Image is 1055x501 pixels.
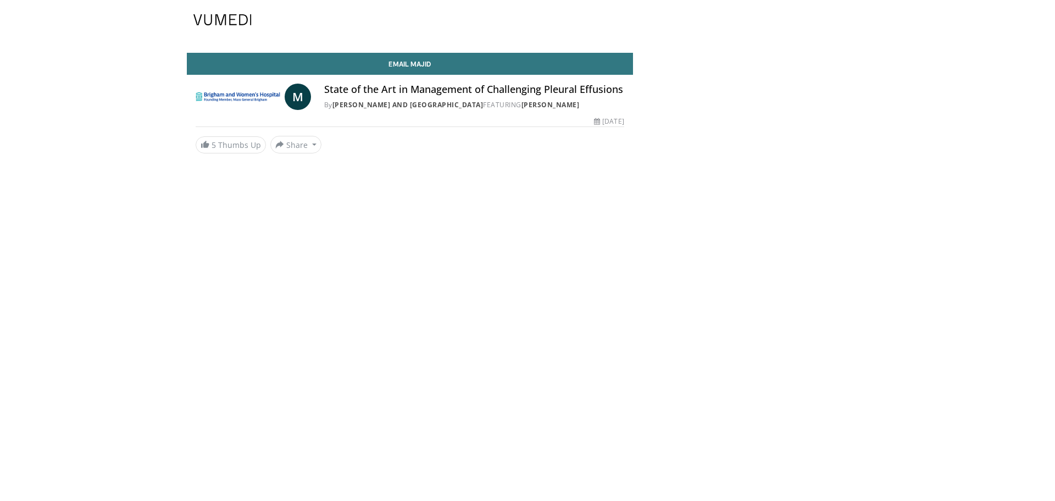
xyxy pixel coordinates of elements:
[212,140,216,150] span: 5
[196,136,266,153] a: 5 Thumbs Up
[324,100,624,110] div: By FEATURING
[187,53,633,75] a: Email Majid
[332,100,484,109] a: [PERSON_NAME] and [GEOGRAPHIC_DATA]
[270,136,321,153] button: Share
[196,84,280,110] img: Brigham and Women's Hospital
[285,84,311,110] a: M
[324,84,624,96] h4: State of the Art in Management of Challenging Pleural Effusions
[193,14,252,25] img: VuMedi Logo
[594,117,624,126] div: [DATE]
[521,100,580,109] a: [PERSON_NAME]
